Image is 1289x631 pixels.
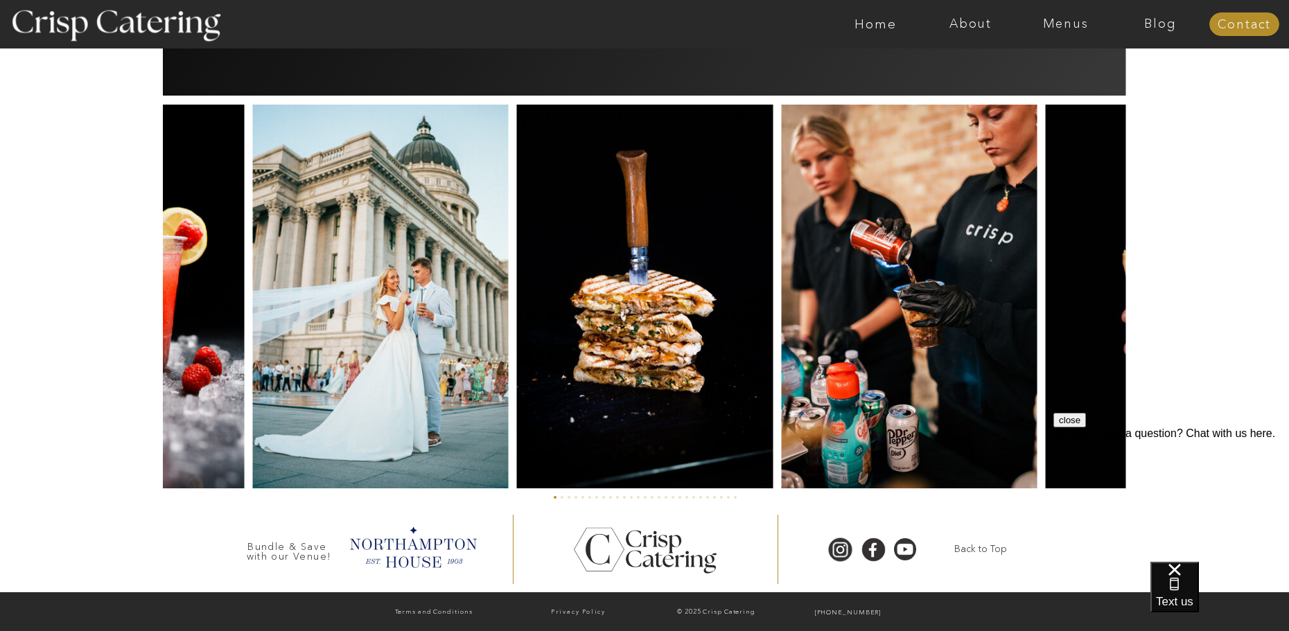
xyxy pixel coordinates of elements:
[1150,562,1289,631] iframe: podium webchat widget bubble
[784,606,911,620] a: [PHONE_NUMBER]
[923,17,1018,31] a: About
[561,496,563,499] li: Page dot 2
[554,496,556,499] li: Page dot 1
[363,605,504,620] a: Terms and Conditions
[828,17,923,31] a: Home
[936,542,1024,556] a: Back to Top
[727,496,730,499] li: Page dot 26
[734,496,737,499] li: Page dot 27
[1053,413,1289,579] iframe: podium webchat widget prompt
[1113,17,1208,31] a: Blog
[1209,18,1279,32] a: Contact
[508,605,649,619] a: Privacy Policy
[241,542,337,555] h3: Bundle & Save with our Venue!
[1018,17,1113,31] a: Menus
